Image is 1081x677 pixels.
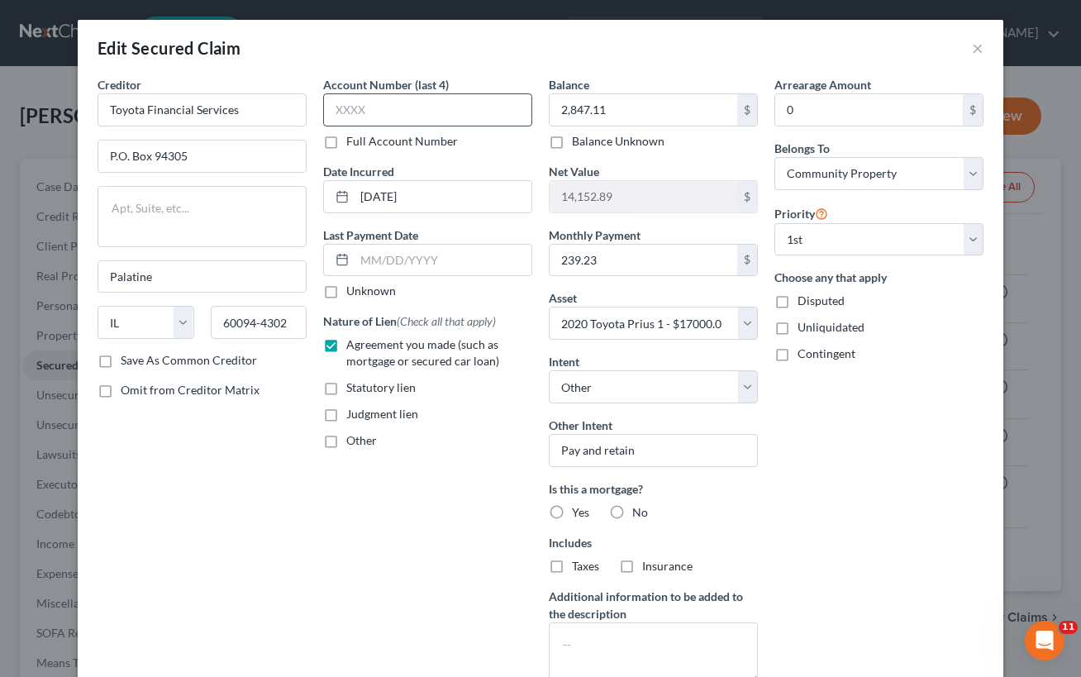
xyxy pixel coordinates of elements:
[1059,621,1078,634] span: 11
[774,269,983,286] label: Choose any that apply
[549,76,589,93] label: Balance
[346,407,418,421] span: Judgment lien
[346,337,499,368] span: Agreement you made (such as mortgage or secured car loan)
[774,203,828,223] label: Priority
[98,93,307,126] input: Search creditor by name...
[642,559,693,573] span: Insurance
[798,293,845,308] span: Disputed
[774,76,871,93] label: Arrearage Amount
[121,383,260,397] span: Omit from Creditor Matrix
[1025,621,1064,660] iframe: Intercom live chat
[775,94,963,126] input: 0.00
[355,245,531,276] input: MM/DD/YYYY
[572,559,599,573] span: Taxes
[549,588,758,622] label: Additional information to be added to the description
[737,94,757,126] div: $
[549,434,758,467] input: Specify...
[572,505,589,519] span: Yes
[211,306,307,339] input: Enter zip...
[549,534,758,551] label: Includes
[397,314,496,328] span: (Check all that apply)
[572,133,664,150] label: Balance Unknown
[550,245,737,276] input: 0.00
[972,38,983,58] button: ×
[98,261,306,293] input: Enter city...
[798,320,864,334] span: Unliquidated
[323,93,532,126] input: XXXX
[549,480,758,498] label: Is this a mortgage?
[323,312,496,330] label: Nature of Lien
[346,283,396,299] label: Unknown
[549,353,579,370] label: Intent
[737,245,757,276] div: $
[98,36,240,60] div: Edit Secured Claim
[346,433,377,447] span: Other
[549,291,577,305] span: Asset
[550,181,737,212] input: 0.00
[549,417,612,434] label: Other Intent
[632,505,648,519] span: No
[798,346,855,360] span: Contingent
[774,141,830,155] span: Belongs To
[323,226,418,244] label: Last Payment Date
[963,94,983,126] div: $
[549,163,599,180] label: Net Value
[323,76,449,93] label: Account Number (last 4)
[323,163,394,180] label: Date Incurred
[549,226,641,244] label: Monthly Payment
[346,380,416,394] span: Statutory lien
[737,181,757,212] div: $
[346,133,458,150] label: Full Account Number
[98,78,141,92] span: Creditor
[355,181,531,212] input: MM/DD/YYYY
[98,141,306,172] input: Enter address...
[550,94,737,126] input: 0.00
[121,352,257,369] label: Save As Common Creditor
